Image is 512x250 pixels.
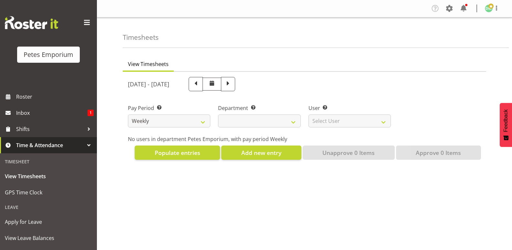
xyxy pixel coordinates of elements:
div: Timesheet [2,155,95,168]
span: Feedback [503,109,509,132]
button: Add new entry [221,146,301,160]
button: Unapprove 0 Items [303,146,395,160]
span: Unapprove 0 Items [322,148,375,157]
h5: [DATE] - [DATE] [128,81,169,88]
a: View Leave Balances [2,230,95,246]
button: Feedback - Show survey [500,103,512,147]
label: Pay Period [128,104,210,112]
span: View Timesheets [5,171,92,181]
label: User [308,104,391,112]
button: Populate entries [135,146,220,160]
button: Approve 0 Items [396,146,481,160]
img: david-mcauley697.jpg [485,5,493,12]
h4: Timesheets [123,34,159,41]
p: No users in department Petes Emporium, with pay period Weekly [128,135,481,143]
span: Roster [16,92,94,102]
span: Time & Attendance [16,140,84,150]
span: Apply for Leave [5,217,92,227]
img: Rosterit website logo [5,16,58,29]
a: View Timesheets [2,168,95,184]
label: Department [218,104,300,112]
a: GPS Time Clock [2,184,95,201]
span: Shifts [16,124,84,134]
span: 1 [88,110,94,116]
span: GPS Time Clock [5,188,92,197]
div: Petes Emporium [24,50,73,60]
span: Add new entry [241,148,281,157]
span: View Timesheets [128,60,169,68]
span: Approve 0 Items [416,148,461,157]
span: Populate entries [155,148,200,157]
span: View Leave Balances [5,233,92,243]
span: Inbox [16,108,88,118]
a: Apply for Leave [2,214,95,230]
div: Leave [2,201,95,214]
